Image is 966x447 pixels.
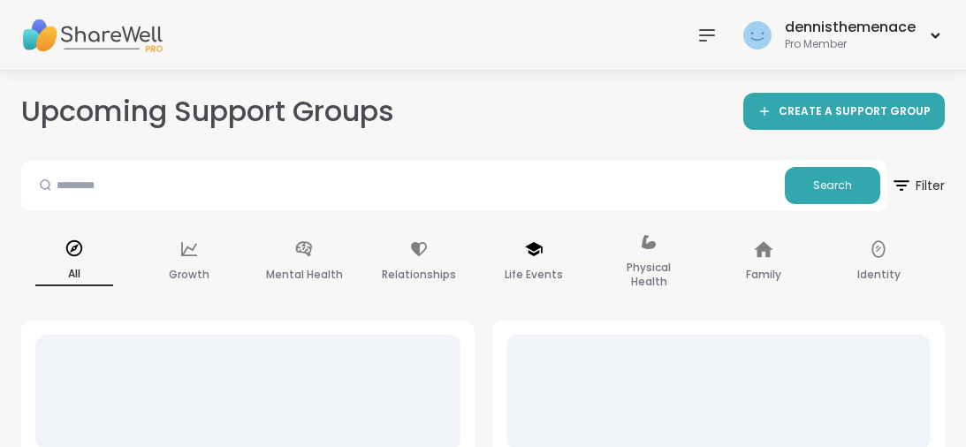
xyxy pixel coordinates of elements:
p: All [35,263,113,286]
p: Relationships [382,264,456,285]
span: Filter [891,164,945,207]
a: CREATE A SUPPORT GROUP [743,93,945,130]
p: Family [746,264,781,285]
button: Filter [891,160,945,211]
p: Identity [857,264,901,285]
img: ShareWell Nav Logo [21,4,163,66]
p: Mental Health [266,264,343,285]
p: Physical Health [610,257,688,292]
h2: Upcoming Support Groups [21,92,394,132]
span: Search [813,178,852,193]
span: CREATE A SUPPORT GROUP [779,104,931,119]
img: dennisthemenace [743,21,772,49]
p: Life Events [505,264,563,285]
button: Search [785,167,880,204]
div: Pro Member [785,37,916,52]
div: dennisthemenace [785,18,916,37]
p: Growth [169,264,209,285]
